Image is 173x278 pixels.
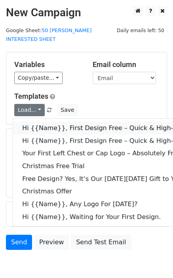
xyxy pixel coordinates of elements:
h5: Variables [14,60,81,69]
span: Daily emails left: 50 [114,26,167,35]
a: 50 [PERSON_NAME] INTERESTED SHEET [6,27,91,42]
button: Save [57,104,78,116]
a: Copy/paste... [14,72,63,84]
h2: New Campaign [6,6,167,19]
a: Templates [14,92,48,100]
iframe: Chat Widget [133,240,173,278]
a: Send [6,235,32,250]
small: Google Sheet: [6,27,91,42]
a: Preview [34,235,69,250]
h5: Email column [93,60,159,69]
a: Send Test Email [71,235,131,250]
a: Daily emails left: 50 [114,27,167,33]
a: Load... [14,104,45,116]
